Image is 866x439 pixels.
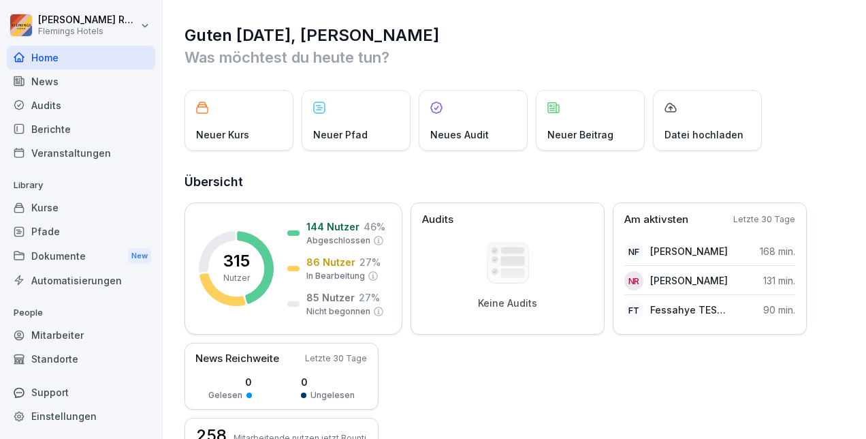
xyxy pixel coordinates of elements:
[7,269,155,292] a: Automatisierungen
[7,196,155,219] a: Kurse
[7,404,155,428] a: Einstellungen
[310,389,355,402] p: Ungelesen
[478,297,537,309] p: Keine Audits
[763,273,795,288] p: 131 min.
[7,93,155,117] a: Audits
[359,290,380,305] p: 27 %
[664,127,743,142] p: Datei hochladen
[359,255,381,269] p: 27 %
[650,273,728,288] p: [PERSON_NAME]
[305,352,367,365] p: Letzte 30 Tage
[7,347,155,371] a: Standorte
[306,255,355,269] p: 86 Nutzer
[7,380,155,404] div: Support
[185,25,846,46] h1: Guten [DATE], [PERSON_NAME]
[7,243,155,269] a: DokumenteNew
[306,270,365,282] p: In Bearbeitung
[306,305,370,318] p: Nicht begonnen
[760,244,795,258] p: 168 min.
[38,27,138,36] p: Flemings Hotels
[763,303,795,317] p: 90 min.
[422,212,453,228] p: Audits
[7,243,155,269] div: Dokumente
[7,175,155,196] p: Library
[624,212,688,228] p: Am aktivsten
[430,127,489,142] p: Neues Audit
[733,213,795,226] p: Letzte 30 Tage
[7,70,155,93] a: News
[7,46,155,70] a: Home
[364,219,385,234] p: 46 %
[7,117,155,141] a: Berichte
[208,375,252,389] p: 0
[7,141,155,165] a: Veranstaltungen
[301,375,355,389] p: 0
[650,303,728,317] p: Fessahye TESFAI
[547,127,613,142] p: Neuer Beitrag
[195,351,279,367] p: News Reichweite
[306,219,359,234] p: 144 Nutzer
[208,389,242,402] p: Gelesen
[313,127,368,142] p: Neuer Pfad
[7,302,155,324] p: People
[128,248,151,264] div: New
[306,234,370,247] p: Abgeschlossen
[306,290,355,305] p: 85 Nutzer
[624,301,643,320] div: FT
[7,323,155,347] a: Mitarbeiter
[624,242,643,261] div: NF
[185,46,846,68] p: Was möchtest du heute tun?
[185,172,846,192] h2: Übersicht
[223,272,250,284] p: Nutzer
[650,244,728,258] p: [PERSON_NAME]
[624,271,643,290] div: NR
[196,127,249,142] p: Neuer Kurs
[223,253,250,269] p: 315
[7,219,155,243] a: Pfade
[38,14,138,26] p: [PERSON_NAME] RENSCHLER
